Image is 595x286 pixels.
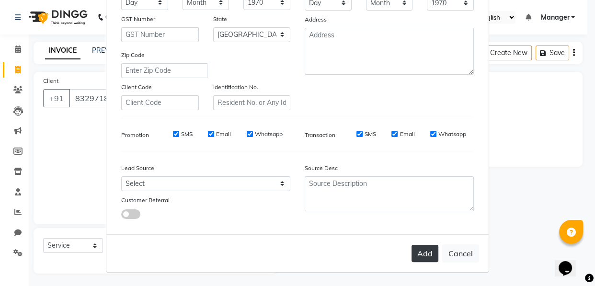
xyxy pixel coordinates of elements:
[121,15,155,23] label: GST Number
[305,164,338,172] label: Source Desc
[121,196,170,205] label: Customer Referral
[121,63,207,78] input: Enter Zip Code
[121,27,199,42] input: GST Number
[213,95,291,110] input: Resident No. or Any Id
[121,83,152,92] label: Client Code
[555,248,585,276] iframe: chat widget
[442,244,479,263] button: Cancel
[121,51,145,59] label: Zip Code
[438,130,466,138] label: Whatsapp
[121,95,199,110] input: Client Code
[305,131,335,139] label: Transaction
[305,15,327,24] label: Address
[213,83,258,92] label: Identification No.
[365,130,376,138] label: SMS
[121,164,154,172] label: Lead Source
[181,130,193,138] label: SMS
[213,15,227,23] label: State
[216,130,231,138] label: Email
[412,245,438,262] button: Add
[400,130,414,138] label: Email
[121,131,149,139] label: Promotion
[255,130,283,138] label: Whatsapp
